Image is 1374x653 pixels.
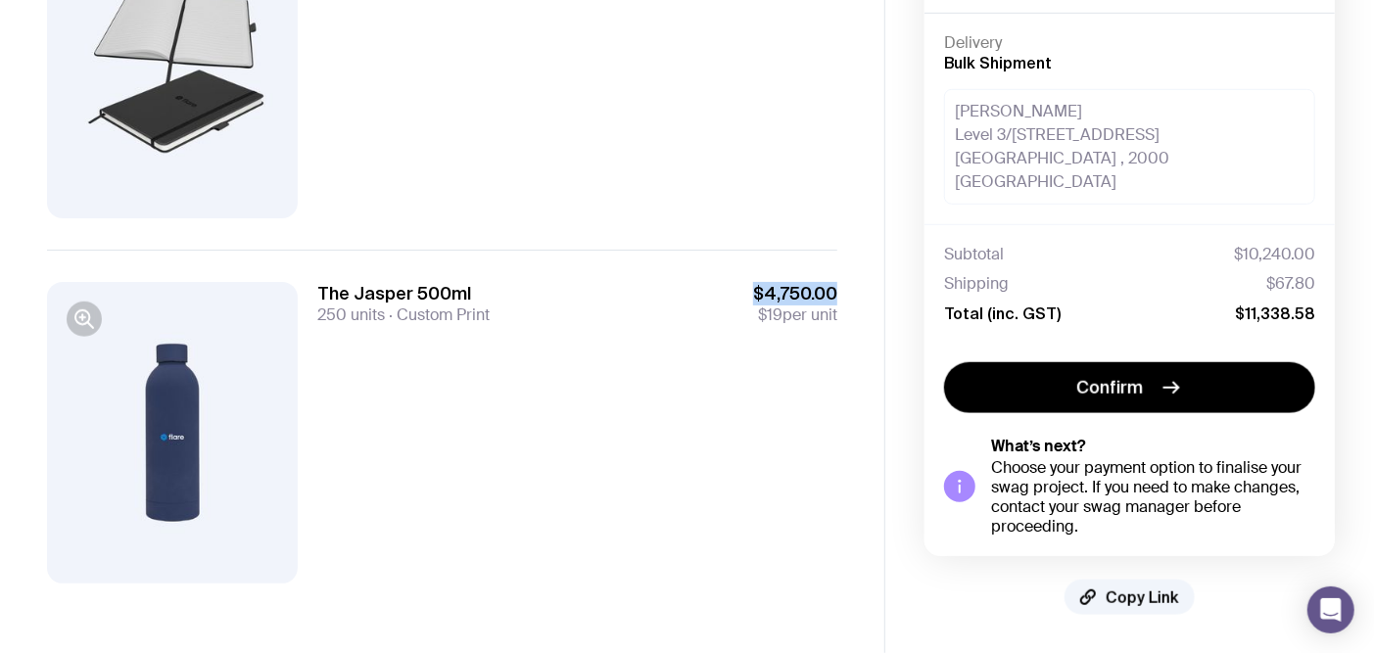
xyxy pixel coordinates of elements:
h5: What’s next? [991,437,1315,456]
span: Shipping [944,274,1009,294]
h4: Delivery [944,33,1315,53]
span: Confirm [1077,376,1144,399]
span: $10,240.00 [1234,245,1315,264]
span: 250 units [317,304,385,325]
div: [PERSON_NAME] Level 3/[STREET_ADDRESS] [GEOGRAPHIC_DATA] , 2000 [GEOGRAPHIC_DATA] [944,89,1315,205]
span: $11,338.58 [1235,303,1315,323]
span: $19 [758,304,782,325]
span: Total (inc. GST) [944,303,1061,323]
button: Confirm [944,362,1315,413]
div: Choose your payment option to finalise your swag project. If you need to make changes, contact yo... [991,458,1315,536]
div: Open Intercom Messenger [1307,586,1354,633]
span: per unit [753,305,837,325]
span: $4,750.00 [753,282,837,305]
span: $67.80 [1266,274,1315,294]
h3: The Jasper 500ml [317,282,490,305]
button: Copy Link [1065,580,1195,615]
span: Bulk Shipment [944,54,1052,71]
span: Subtotal [944,245,1004,264]
span: Copy Link [1106,587,1179,607]
span: Custom Print [385,304,490,325]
